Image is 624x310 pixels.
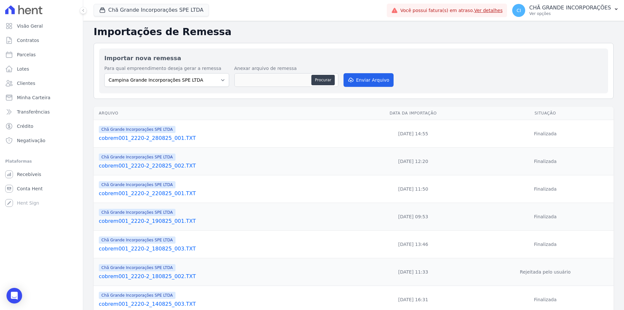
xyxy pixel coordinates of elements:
button: CI CHÃ GRANDE INCORPORAÇÕES Ver opções [507,1,624,20]
td: [DATE] 09:53 [349,203,477,231]
a: Minha Carteira [3,91,80,104]
td: [DATE] 13:46 [349,231,477,258]
a: cobrem001_2220-2_220825_002.TXT [99,162,347,170]
span: Visão Geral [17,23,43,29]
a: Transferências [3,105,80,118]
td: [DATE] 14:55 [349,120,477,148]
span: Transferências [17,109,50,115]
a: Conta Hent [3,182,80,195]
a: Crédito [3,120,80,133]
span: Parcelas [17,51,36,58]
td: [DATE] 11:50 [349,175,477,203]
a: cobrem001_2220-2_180825_003.TXT [99,245,347,253]
span: Contratos [17,37,39,44]
a: Parcelas [3,48,80,61]
p: CHÃ GRANDE INCORPORAÇÕES [529,5,611,11]
p: Ver opções [529,11,611,16]
td: Rejeitada pelo usuário [477,258,614,286]
span: Clientes [17,80,35,87]
span: Crédito [17,123,33,129]
a: Recebíveis [3,168,80,181]
a: Visão Geral [3,20,80,33]
label: Para qual empreendimento deseja gerar a remessa [104,65,229,72]
span: Chã Grande Incorporações SPE LTDA [99,264,175,271]
th: Arquivo [94,107,349,120]
td: [DATE] 12:20 [349,148,477,175]
td: Finalizada [477,148,614,175]
span: Chã Grande Incorporações SPE LTDA [99,236,175,244]
a: cobrem001_2220-2_140825_003.TXT [99,300,347,308]
a: Lotes [3,62,80,75]
button: Procurar [311,75,335,85]
label: Anexar arquivo de remessa [234,65,338,72]
span: Chã Grande Incorporações SPE LTDA [99,154,175,161]
a: cobrem001_2220-2_220825_001.TXT [99,190,347,197]
span: CI [517,8,521,13]
a: cobrem001_2220-2_180825_002.TXT [99,273,347,280]
span: Chã Grande Incorporações SPE LTDA [99,292,175,299]
a: cobrem001_2220-2_190825_001.TXT [99,217,347,225]
span: Chã Grande Incorporações SPE LTDA [99,209,175,216]
span: Chã Grande Incorporações SPE LTDA [99,126,175,133]
a: Contratos [3,34,80,47]
td: Finalizada [477,175,614,203]
td: Finalizada [477,231,614,258]
td: Finalizada [477,120,614,148]
span: Chã Grande Incorporações SPE LTDA [99,181,175,188]
a: Clientes [3,77,80,90]
td: [DATE] 11:33 [349,258,477,286]
span: Lotes [17,66,29,72]
a: Negativação [3,134,80,147]
h2: Importar nova remessa [104,54,603,62]
button: Enviar Arquivo [344,73,394,87]
span: Negativação [17,137,45,144]
span: Conta Hent [17,185,43,192]
th: Data da Importação [349,107,477,120]
div: Plataformas [5,157,78,165]
td: Finalizada [477,203,614,231]
a: cobrem001_2220-2_280825_001.TXT [99,134,347,142]
a: Ver detalhes [474,8,503,13]
button: Chã Grande Incorporações SPE LTDA [94,4,209,16]
span: Você possui fatura(s) em atraso. [400,7,503,14]
th: Situação [477,107,614,120]
div: Open Intercom Messenger [6,288,22,303]
h2: Importações de Remessa [94,26,614,38]
span: Minha Carteira [17,94,50,101]
span: Recebíveis [17,171,41,178]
